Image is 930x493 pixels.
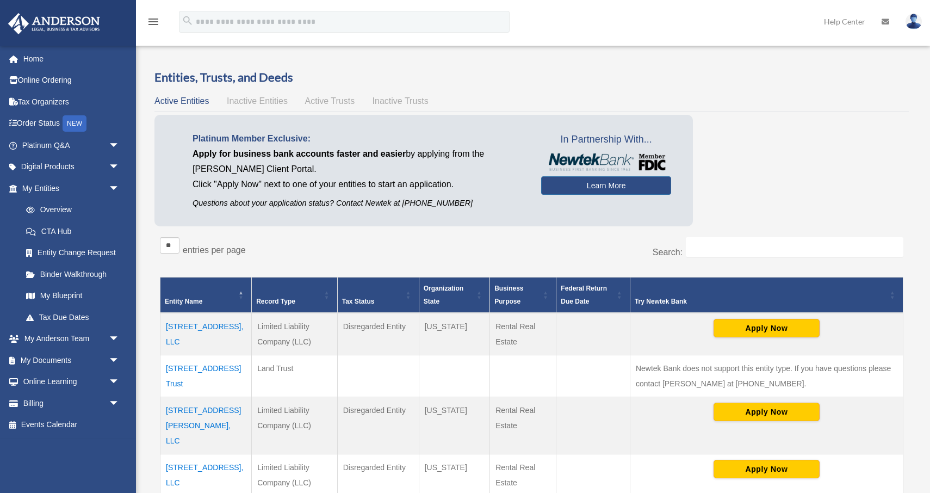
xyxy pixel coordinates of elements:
[15,242,131,264] a: Entity Change Request
[8,371,136,393] a: Online Learningarrow_drop_down
[8,91,136,113] a: Tax Organizers
[165,298,202,305] span: Entity Name
[714,460,820,478] button: Apply Now
[252,397,338,454] td: Limited Liability Company (LLC)
[653,248,683,257] label: Search:
[193,146,525,177] p: by applying from the [PERSON_NAME] Client Portal.
[490,397,556,454] td: Rental Real Estate
[15,306,131,328] a: Tax Due Dates
[8,349,136,371] a: My Documentsarrow_drop_down
[337,278,419,313] th: Tax Status: Activate to sort
[193,177,525,192] p: Click "Apply Now" next to one of your entities to start an application.
[8,134,136,156] a: Platinum Q&Aarrow_drop_down
[252,313,338,355] td: Limited Liability Company (LLC)
[15,220,131,242] a: CTA Hub
[182,15,194,27] i: search
[193,149,406,158] span: Apply for business bank accounts faster and easier
[63,115,86,132] div: NEW
[490,313,556,355] td: Rental Real Estate
[15,285,131,307] a: My Blueprint
[8,177,131,199] a: My Entitiesarrow_drop_down
[109,177,131,200] span: arrow_drop_down
[8,48,136,70] a: Home
[373,96,429,106] span: Inactive Trusts
[147,15,160,28] i: menu
[714,319,820,337] button: Apply Now
[630,278,903,313] th: Try Newtek Bank : Activate to sort
[630,355,903,397] td: Newtek Bank does not support this entity type. If you have questions please contact [PERSON_NAME]...
[154,69,909,86] h3: Entities, Trusts, and Deeds
[256,298,295,305] span: Record Type
[109,134,131,157] span: arrow_drop_down
[424,285,463,305] span: Organization State
[8,70,136,91] a: Online Ordering
[342,298,375,305] span: Tax Status
[15,263,131,285] a: Binder Walkthrough
[337,397,419,454] td: Disregarded Entity
[109,328,131,350] span: arrow_drop_down
[556,278,630,313] th: Federal Return Due Date: Activate to sort
[15,199,125,221] a: Overview
[337,313,419,355] td: Disregarded Entity
[494,285,523,305] span: Business Purpose
[109,371,131,393] span: arrow_drop_down
[635,295,886,308] div: Try Newtek Bank
[8,328,136,350] a: My Anderson Teamarrow_drop_down
[109,156,131,178] span: arrow_drop_down
[419,278,489,313] th: Organization State: Activate to sort
[8,414,136,436] a: Events Calendar
[160,355,252,397] td: [STREET_ADDRESS] Trust
[154,96,209,106] span: Active Entities
[8,392,136,414] a: Billingarrow_drop_down
[252,355,338,397] td: Land Trust
[305,96,355,106] span: Active Trusts
[252,278,338,313] th: Record Type: Activate to sort
[541,176,671,195] a: Learn More
[541,131,671,149] span: In Partnership With...
[109,349,131,372] span: arrow_drop_down
[714,403,820,421] button: Apply Now
[183,245,246,255] label: entries per page
[419,313,489,355] td: [US_STATE]
[193,131,525,146] p: Platinum Member Exclusive:
[227,96,288,106] span: Inactive Entities
[490,278,556,313] th: Business Purpose: Activate to sort
[160,397,252,454] td: [STREET_ADDRESS][PERSON_NAME], LLC
[193,196,525,210] p: Questions about your application status? Contact Newtek at [PHONE_NUMBER]
[147,19,160,28] a: menu
[906,14,922,29] img: User Pic
[5,13,103,34] img: Anderson Advisors Platinum Portal
[160,313,252,355] td: [STREET_ADDRESS], LLC
[547,153,666,171] img: NewtekBankLogoSM.png
[8,113,136,135] a: Order StatusNEW
[561,285,607,305] span: Federal Return Due Date
[160,278,252,313] th: Entity Name: Activate to invert sorting
[419,397,489,454] td: [US_STATE]
[8,156,136,178] a: Digital Productsarrow_drop_down
[109,392,131,415] span: arrow_drop_down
